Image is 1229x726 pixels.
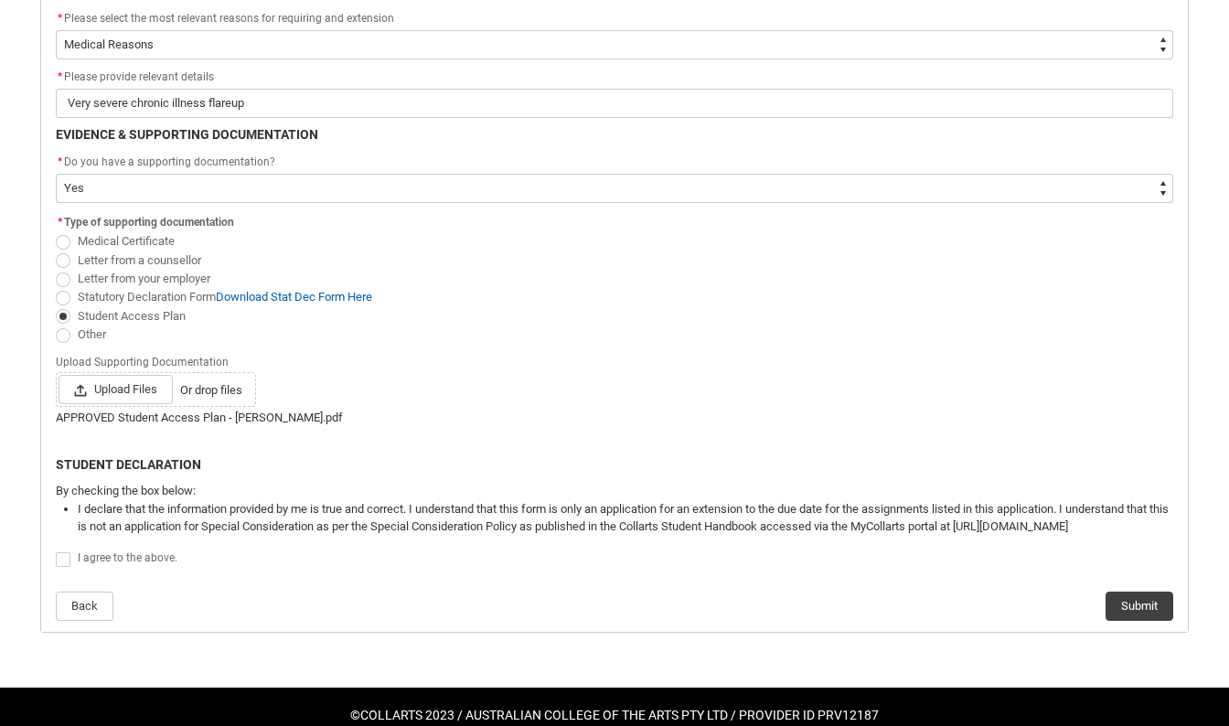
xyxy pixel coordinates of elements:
abbr: required [58,12,62,25]
span: Student Access Plan [78,309,186,323]
li: I declare that the information provided by me is true and correct. I understand that this form is... [78,500,1173,536]
p: By checking the box below: [56,482,1173,500]
span: Letter from your employer [78,272,210,285]
span: Statutory Declaration Form [78,290,372,304]
span: Or drop files [180,381,242,400]
span: Letter from a counsellor [78,253,201,267]
span: Do you have a supporting documentation? [64,155,275,168]
span: Please select the most relevant reasons for requiring and extension [64,12,394,25]
button: Submit [1106,592,1173,621]
abbr: required [58,155,62,168]
a: Download Stat Dec Form Here [216,290,372,304]
span: I agree to the above. [78,551,177,564]
button: Back [56,592,113,621]
span: Medical Certificate [78,234,175,248]
span: Type of supporting documentation [64,216,234,229]
b: EVIDENCE & SUPPORTING DOCUMENTATION [56,127,318,142]
span: Please provide relevant details [56,70,214,83]
div: APPROVED Student Access Plan - [PERSON_NAME].pdf [56,409,1173,427]
abbr: required [58,216,62,229]
span: Upload Supporting Documentation [56,350,236,370]
span: Upload Files [59,375,173,404]
b: STUDENT DECLARATION [56,457,201,472]
span: Other [78,327,106,341]
abbr: required [58,70,62,83]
